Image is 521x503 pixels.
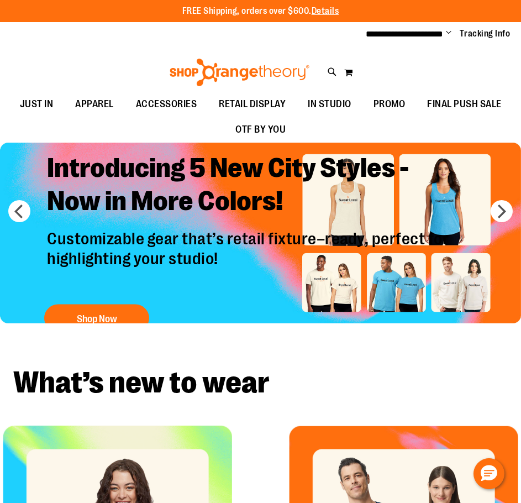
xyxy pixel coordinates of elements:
[219,92,286,117] span: RETAIL DISPLAY
[235,117,286,142] span: OTF BY YOU
[362,92,417,117] a: PROMO
[75,92,114,117] span: APPAREL
[182,5,339,18] p: FREE Shipping, orders over $600.
[297,92,362,117] a: IN STUDIO
[491,200,513,222] button: next
[446,28,451,39] button: Account menu
[208,92,297,117] a: RETAIL DISPLAY
[373,92,406,117] span: PROMO
[460,28,511,40] a: Tracking Info
[136,92,197,117] span: ACCESSORIES
[224,117,297,143] a: OTF BY YOU
[125,92,208,117] a: ACCESSORIES
[20,92,54,117] span: JUST IN
[13,368,508,398] h2: What’s new to wear
[44,304,149,332] button: Shop Now
[168,59,311,86] img: Shop Orangetheory
[427,92,502,117] span: FINAL PUSH SALE
[308,92,351,117] span: IN STUDIO
[8,200,30,222] button: prev
[9,92,65,117] a: JUST IN
[416,92,513,117] a: FINAL PUSH SALE
[64,92,125,117] a: APPAREL
[473,458,504,489] button: Hello, have a question? Let’s chat.
[312,6,339,16] a: Details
